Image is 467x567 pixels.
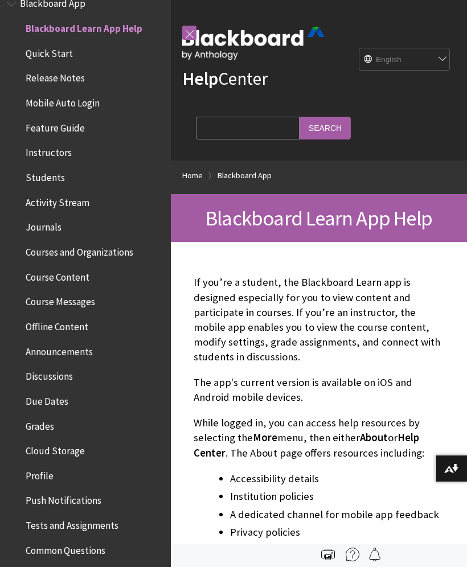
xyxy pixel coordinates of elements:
[194,275,444,364] p: If you’re a student, the Blackboard Learn app is designed especially for you to view content and ...
[26,193,89,208] span: Activity Stream
[230,524,444,540] li: Privacy policies
[182,27,325,60] img: Blackboard by Anthology
[26,93,100,109] span: Mobile Auto Login
[321,548,335,561] img: Print
[26,466,54,482] span: Profile
[206,205,432,231] span: Blackboard Learn App Help
[26,491,101,507] span: Push Notifications
[230,542,444,558] li: Release notes
[26,317,88,332] span: Offline Content
[230,507,444,523] li: A dedicated channel for mobile app feedback
[253,431,277,444] span: More
[26,367,73,382] span: Discussions
[182,169,203,183] a: Home
[26,44,73,59] span: Quick Start
[230,471,444,487] li: Accessibility details
[26,392,68,407] span: Due Dates
[26,268,89,283] span: Course Content
[26,516,118,531] span: Tests and Assignments
[194,416,444,461] p: While logged in, you can access help resources by selecting the menu, then either or . The About ...
[26,19,142,34] span: Blackboard Learn App Help
[26,143,72,159] span: Instructors
[360,431,388,444] span: About
[300,117,351,139] input: Search
[26,293,95,308] span: Course Messages
[26,342,93,358] span: Announcements
[218,169,272,183] a: Blackboard App
[26,541,105,556] span: Common Questions
[230,488,444,504] li: Institution policies
[182,67,218,90] strong: Help
[182,67,268,90] a: HelpCenter
[359,48,450,71] select: Site Language Selector
[26,218,62,233] span: Journals
[194,375,444,405] p: The app's current version is available on iOS and Android mobile devices.
[26,69,85,84] span: Release Notes
[26,168,65,183] span: Students
[26,118,85,134] span: Feature Guide
[194,431,419,459] span: Help Center
[368,548,382,561] img: Follow this page
[26,417,54,432] span: Grades
[26,243,133,258] span: Courses and Organizations
[26,441,85,457] span: Cloud Storage
[346,548,359,561] img: More help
